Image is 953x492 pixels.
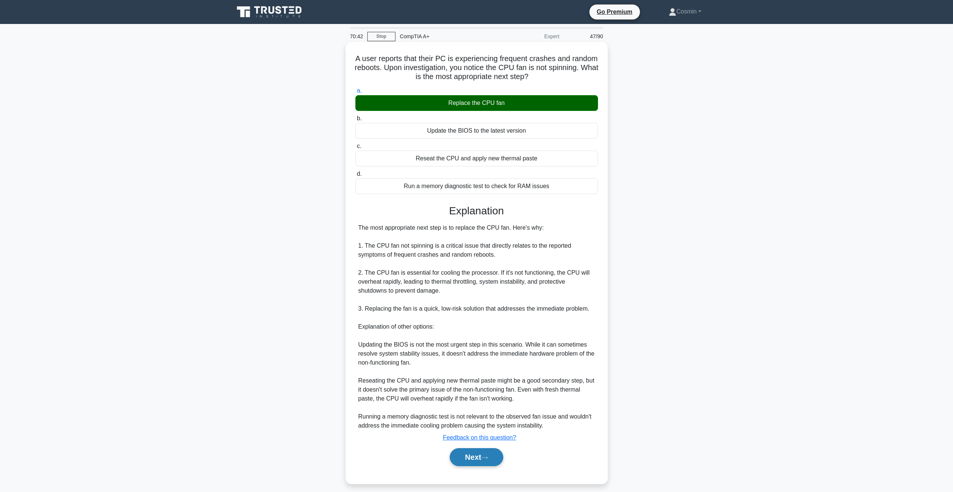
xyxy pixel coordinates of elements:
[357,115,362,121] span: b.
[395,29,498,44] div: CompTIA A+
[564,29,608,44] div: 47/90
[357,170,362,177] span: d.
[357,143,361,149] span: c.
[651,4,719,19] a: Cosmin
[592,7,637,16] a: Go Premium
[355,123,598,139] div: Update the BIOS to the latest version
[346,29,367,44] div: 70:42
[357,87,362,94] span: a.
[443,434,516,441] a: Feedback on this question?
[355,151,598,166] div: Reseat the CPU and apply new thermal paste
[355,178,598,194] div: Run a memory diagnostic test to check for RAM issues
[355,54,599,82] h5: A user reports that their PC is experiencing frequent crashes and random reboots. Upon investigat...
[360,205,594,217] h3: Explanation
[355,95,598,111] div: Replace the CPU fan
[367,32,395,41] a: Stop
[358,223,595,430] div: The most appropriate next step is to replace the CPU fan. Here's why: 1. The CPU fan not spinning...
[450,448,503,466] button: Next
[498,29,564,44] div: Expert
